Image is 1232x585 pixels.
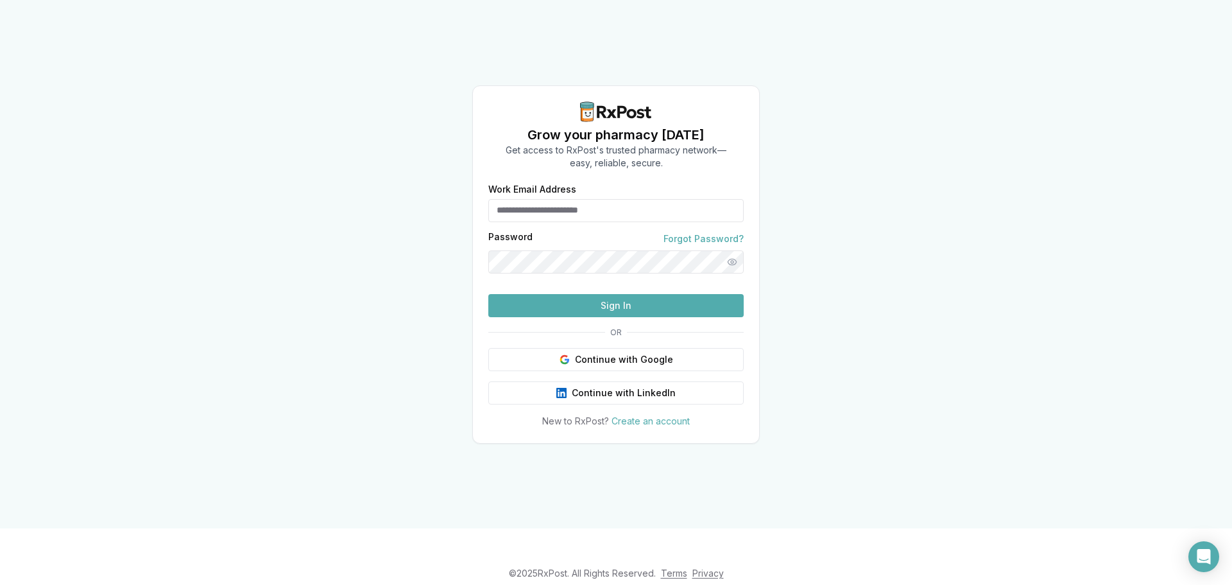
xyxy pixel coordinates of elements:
label: Password [488,232,533,245]
button: Sign In [488,294,744,317]
button: Continue with Google [488,348,744,371]
a: Forgot Password? [663,232,744,245]
span: New to RxPost? [542,415,609,426]
p: Get access to RxPost's trusted pharmacy network— easy, reliable, secure. [506,144,726,170]
div: Open Intercom Messenger [1188,541,1219,572]
a: Create an account [612,415,690,426]
label: Work Email Address [488,185,744,194]
button: Show password [721,250,744,274]
span: OR [605,327,627,338]
a: Privacy [692,568,724,579]
a: Terms [661,568,687,579]
button: Continue with LinkedIn [488,381,744,405]
img: Google [560,354,570,365]
img: LinkedIn [556,388,567,398]
h1: Grow your pharmacy [DATE] [506,126,726,144]
img: RxPost Logo [575,101,657,122]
